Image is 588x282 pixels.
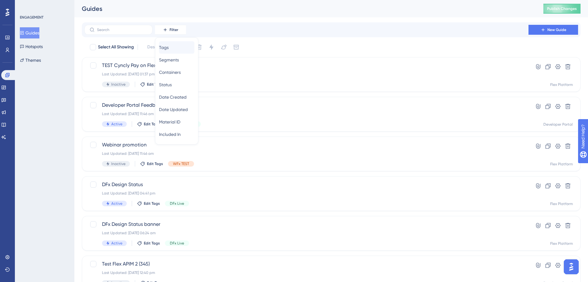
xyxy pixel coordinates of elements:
span: Edit Tags [144,241,160,246]
div: Flex Platform [550,241,573,246]
button: Guides [20,27,39,38]
span: Publish Changes [547,6,577,11]
div: Last Updated: [DATE] 06:24 am [102,231,511,235]
button: Hotspots [20,41,43,52]
span: Segments [159,56,179,64]
button: Segments [159,54,194,66]
div: Flex Platform [550,201,573,206]
button: Edit Tags [137,201,160,206]
button: Date Updated [159,103,194,116]
span: Active [111,201,122,206]
span: Date Created [159,93,187,101]
span: Containers [159,69,181,76]
span: Webinar promotion [102,141,511,149]
div: Last Updated: [DATE] 04:41 pm [102,191,511,196]
iframe: UserGuiding AI Assistant Launcher [562,257,581,276]
span: Edit Tags [144,201,160,206]
span: Date Updated [159,106,188,113]
button: Material ID [159,116,194,128]
span: Tags [159,44,169,51]
button: Edit Tags [140,82,163,87]
span: Developer Portal Feedback [102,101,511,109]
span: Edit Tags [144,122,160,127]
span: TEST Cyncly Pay on Flex [102,62,511,69]
span: Edit Tags [147,161,163,166]
span: Edit Tags [147,82,163,87]
div: Developer Portal [543,122,573,127]
button: Containers [159,66,194,78]
span: Inactive [111,161,126,166]
span: DFx Design Status [102,181,511,188]
div: Flex Platform [550,82,573,87]
button: Included In [159,128,194,141]
input: Search [97,28,147,32]
button: Publish Changes [543,4,581,14]
span: Select All Showing [98,43,134,51]
button: New Guide [528,25,578,35]
span: DFx Live [170,201,184,206]
button: Date Created [159,91,194,103]
div: Last Updated: [DATE] 01:37 pm [102,72,511,77]
button: Edit Tags [137,122,160,127]
button: Tags [159,41,194,54]
span: Active [111,122,122,127]
button: Edit Tags [140,161,163,166]
button: Themes [20,55,41,66]
button: Filter [155,25,186,35]
span: Included In [159,131,181,138]
span: Test Flex APIM 2 (345) [102,260,511,268]
div: Flex Platform [550,162,573,167]
span: Filter [170,27,178,32]
span: Material ID [159,118,180,126]
div: Last Updated: [DATE] 11:46 am [102,151,511,156]
span: WFx TEST [173,161,189,166]
div: Guides [82,4,528,13]
button: Status [159,78,194,91]
span: DFx Design Status banner [102,221,511,228]
span: New Guide [547,27,566,32]
div: Last Updated: [DATE] 12:40 pm [102,270,511,275]
div: Last Updated: [DATE] 11:46 am [102,111,511,116]
button: Edit Tags [137,241,160,246]
span: Active [111,241,122,246]
span: Inactive [111,82,126,87]
span: Need Help? [15,2,39,9]
span: Status [159,81,172,88]
span: DFx Live [170,241,184,246]
button: Deselect [142,42,170,53]
span: Deselect [147,43,165,51]
div: ENGAGEMENT [20,15,43,20]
